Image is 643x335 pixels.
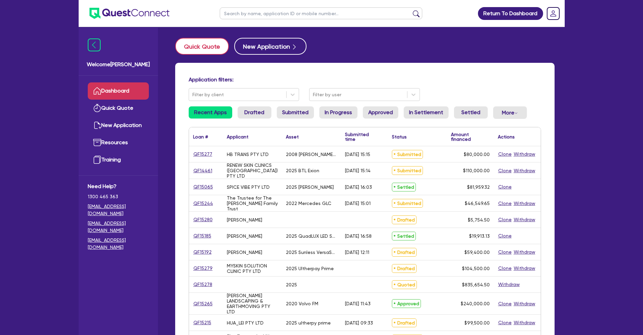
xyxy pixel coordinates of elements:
button: Withdraw [513,216,536,224]
button: Withdraw [498,281,520,288]
span: 1300 465 363 [88,193,149,200]
div: [DATE] 16:58 [345,233,372,239]
a: QF15278 [193,281,213,288]
span: $835,654.50 [462,282,490,287]
img: quest-connect-logo-blue [89,8,169,19]
button: Clone [498,216,512,224]
img: quick-quote [93,104,101,112]
div: [PERSON_NAME] [227,217,262,223]
div: 2025 ultherpy prime [286,320,331,326]
button: Clone [498,200,512,207]
div: 2022 Mercedes GLC [286,201,331,206]
button: Withdraw [513,319,536,327]
div: [DATE] 15:14 [345,168,371,173]
button: Clone [498,248,512,256]
button: Withdraw [513,248,536,256]
span: Approved [392,299,421,308]
div: RENEW SKIN CLINICS ([GEOGRAPHIC_DATA]) PTY LTD [227,162,278,179]
div: Amount financed [451,132,490,141]
span: Submitted [392,166,423,175]
div: [PERSON_NAME] [227,233,262,239]
div: Actions [498,134,515,139]
a: [EMAIL_ADDRESS][DOMAIN_NAME] [88,220,149,234]
span: Drafted [392,264,417,273]
div: Submitted time [345,132,378,141]
a: QF15279 [193,264,213,272]
button: Withdraw [513,300,536,308]
div: [DATE] 16:03 [345,184,372,190]
a: QF15244 [193,200,213,207]
div: 2025 [286,282,297,287]
span: $46,549.65 [465,201,490,206]
button: Withdraw [513,167,536,175]
a: QF14461 [193,167,213,175]
span: Need Help? [88,182,149,190]
span: Submitted [392,150,423,159]
input: Search by name, application ID or mobile number... [220,7,422,19]
div: 2025 Sunless VersaSpa Pro [286,250,337,255]
div: [DATE] 15:01 [345,201,371,206]
span: Drafted [392,215,417,224]
button: Clone [498,264,512,272]
span: Settled [392,232,416,240]
span: Settled [392,183,416,191]
div: Status [392,134,407,139]
div: 2020 Volvo FM [286,301,318,306]
a: QF15280 [193,216,213,224]
a: QF15065 [193,183,213,191]
a: Submitted [277,106,314,119]
a: Resources [88,134,149,151]
span: $19,913.13 [469,233,490,239]
a: Dropdown toggle [544,5,562,22]
div: [DATE] 15:15 [345,152,370,157]
a: Training [88,151,149,169]
button: Withdraw [513,200,536,207]
div: 2025 [PERSON_NAME] [286,184,334,190]
div: Asset [286,134,299,139]
div: [PERSON_NAME] LANDSCAPING & EARTHMOVING PTY LTD [227,293,278,314]
a: QF15192 [193,248,212,256]
div: 2025 Ultherpay Prime [286,266,334,271]
a: Approved [363,106,398,119]
button: Clone [498,232,512,240]
span: $99,500.00 [464,320,490,326]
span: Submitted [392,199,423,208]
span: Drafted [392,318,417,327]
div: MYSKIN SOLUTION CLINIC PTY LTD [227,263,278,274]
div: 2008 [PERSON_NAME] Refrigerated [286,152,337,157]
a: QF15215 [193,319,212,327]
span: Drafted [392,248,417,257]
button: Clone [498,319,512,327]
button: Dropdown toggle [493,106,527,119]
span: $5,754.50 [468,217,490,223]
button: Quick Quote [175,38,229,55]
span: Quoted [392,280,417,289]
button: Clone [498,150,512,158]
a: [EMAIL_ADDRESS][DOMAIN_NAME] [88,203,149,217]
div: [DATE] 09:33 [345,320,373,326]
a: Settled [454,106,488,119]
a: Quick Quote [175,38,234,55]
img: training [93,156,101,164]
a: In Progress [319,106,357,119]
a: New Application [88,117,149,134]
a: In Settlement [404,106,449,119]
a: Quick Quote [88,100,149,117]
img: new-application [93,121,101,129]
div: [DATE] 11:43 [345,301,371,306]
div: Applicant [227,134,248,139]
img: resources [93,138,101,147]
a: [EMAIL_ADDRESS][DOMAIN_NAME] [88,237,149,251]
button: Clone [498,183,512,191]
a: Return To Dashboard [478,7,543,20]
div: The Trustee for The [PERSON_NAME] Family Trust [227,195,278,211]
div: HUA_LEI PTY LTD [227,320,264,326]
a: Recent Apps [189,106,232,119]
button: Withdraw [513,150,536,158]
span: Welcome [PERSON_NAME] [87,60,150,69]
a: QF15265 [193,300,213,308]
button: Clone [498,300,512,308]
button: Withdraw [513,264,536,272]
h4: Application filters: [189,76,541,83]
span: $240,000.00 [461,301,490,306]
